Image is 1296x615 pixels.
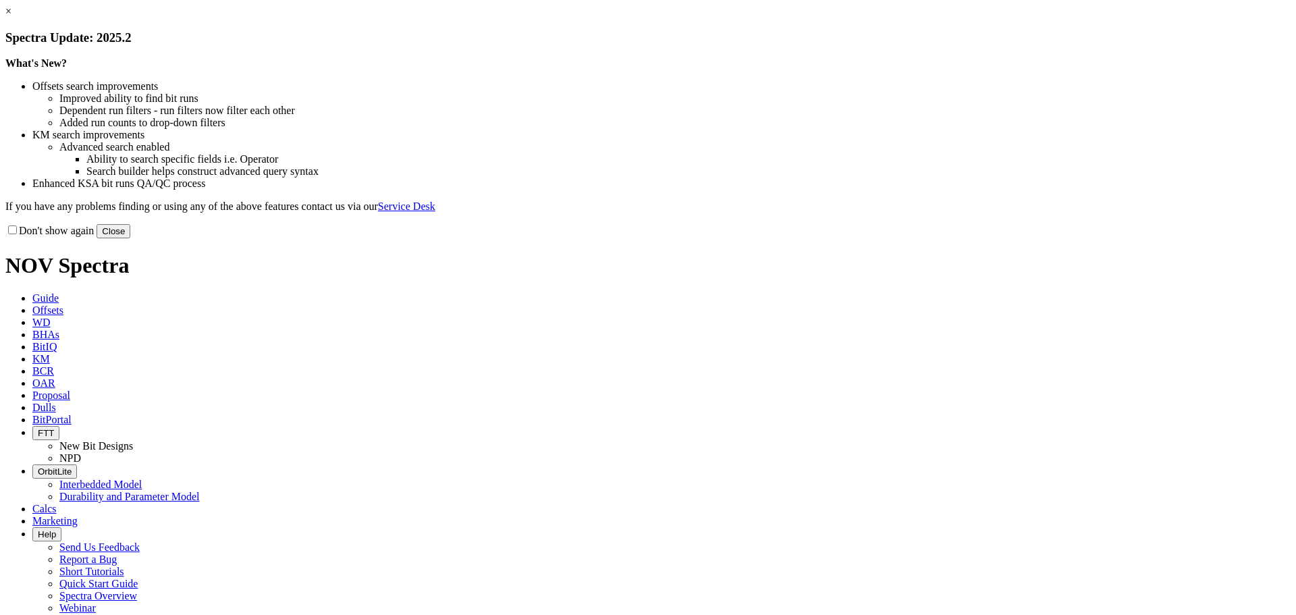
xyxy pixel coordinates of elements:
[32,292,59,304] span: Guide
[86,153,1291,165] li: Ability to search specific fields i.e. Operator
[5,57,67,69] strong: What's New?
[59,105,1291,117] li: Dependent run filters - run filters now filter each other
[32,304,63,316] span: Offsets
[59,141,1291,153] li: Advanced search enabled
[5,200,1291,213] p: If you have any problems finding or using any of the above features contact us via our
[32,317,51,328] span: WD
[59,541,140,553] a: Send Us Feedback
[32,129,1291,141] li: KM search improvements
[59,566,124,577] a: Short Tutorials
[32,402,56,413] span: Dulls
[59,554,117,565] a: Report a Bug
[8,225,17,234] input: Don't show again
[38,529,56,539] span: Help
[97,224,130,238] button: Close
[59,578,138,589] a: Quick Start Guide
[59,479,142,490] a: Interbedded Model
[32,353,50,365] span: KM
[86,165,1291,178] li: Search builder helps construct advanced query syntax
[59,117,1291,129] li: Added run counts to drop-down filters
[378,200,435,212] a: Service Desk
[5,5,11,17] a: ×
[32,80,1291,92] li: Offsets search improvements
[32,503,57,514] span: Calcs
[32,390,70,401] span: Proposal
[32,365,54,377] span: BCR
[59,590,137,601] a: Spectra Overview
[5,30,1291,45] h3: Spectra Update: 2025.2
[32,329,59,340] span: BHAs
[32,178,1291,190] li: Enhanced KSA bit runs QA/QC process
[5,225,94,236] label: Don't show again
[38,466,72,477] span: OrbitLite
[32,414,72,425] span: BitPortal
[59,440,133,452] a: New Bit Designs
[32,341,57,352] span: BitIQ
[38,428,54,438] span: FTT
[59,92,1291,105] li: Improved ability to find bit runs
[59,452,81,464] a: NPD
[59,602,96,614] a: Webinar
[32,377,55,389] span: OAR
[59,491,200,502] a: Durability and Parameter Model
[32,515,78,527] span: Marketing
[5,253,1291,278] h1: NOV Spectra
